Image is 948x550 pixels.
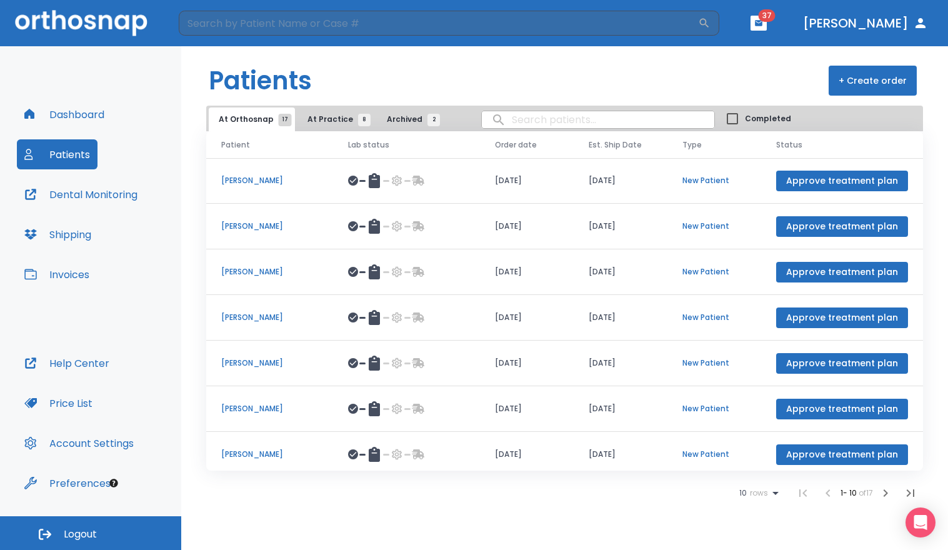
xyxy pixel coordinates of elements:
td: [DATE] [574,432,667,477]
button: Approve treatment plan [776,399,908,419]
button: [PERSON_NAME] [798,12,933,34]
p: New Patient [682,221,746,232]
p: New Patient [682,449,746,460]
p: [PERSON_NAME] [221,266,318,277]
span: Logout [64,527,97,541]
p: [PERSON_NAME] [221,403,318,414]
td: [DATE] [574,249,667,295]
td: [DATE] [574,158,667,204]
p: [PERSON_NAME] [221,357,318,369]
span: 8 [358,114,371,126]
input: search [482,107,714,132]
td: [DATE] [574,386,667,432]
span: Order date [495,139,537,151]
span: 1 - 10 [841,487,859,498]
button: Approve treatment plan [776,216,908,237]
td: [DATE] [574,204,667,249]
button: Dental Monitoring [17,179,145,209]
button: + Create order [829,66,917,96]
td: [DATE] [480,432,574,477]
button: Approve treatment plan [776,262,908,282]
td: [DATE] [480,158,574,204]
h1: Patients [209,62,312,99]
p: New Patient [682,312,746,323]
div: Tooltip anchor [108,477,119,489]
button: Dashboard [17,99,112,129]
button: Invoices [17,259,97,289]
p: [PERSON_NAME] [221,449,318,460]
p: New Patient [682,403,746,414]
button: Preferences [17,468,118,498]
p: [PERSON_NAME] [221,221,318,232]
p: [PERSON_NAME] [221,175,318,186]
span: Status [776,139,802,151]
img: Orthosnap [15,10,147,36]
span: 17 [279,114,292,126]
button: Approve treatment plan [776,444,908,465]
button: Approve treatment plan [776,307,908,328]
button: Help Center [17,348,117,378]
span: rows [747,489,768,497]
td: [DATE] [480,295,574,341]
p: New Patient [682,266,746,277]
td: [DATE] [480,341,574,386]
input: Search by Patient Name or Case # [179,11,698,36]
td: [DATE] [574,295,667,341]
td: [DATE] [574,341,667,386]
p: New Patient [682,175,746,186]
button: Approve treatment plan [776,353,908,374]
button: Price List [17,388,100,418]
span: of 17 [859,487,873,498]
span: Completed [745,113,791,124]
span: Lab status [348,139,389,151]
button: Shipping [17,219,99,249]
span: 37 [759,9,776,22]
div: tabs [209,107,446,131]
button: Patients [17,139,97,169]
span: At Orthosnap [219,114,285,125]
p: [PERSON_NAME] [221,312,318,323]
span: Est. Ship Date [589,139,642,151]
span: 10 [739,489,747,497]
span: 2 [427,114,440,126]
span: Archived [387,114,434,125]
td: [DATE] [480,204,574,249]
td: [DATE] [480,386,574,432]
button: Account Settings [17,428,141,458]
span: At Practice [307,114,364,125]
span: Type [682,139,702,151]
td: [DATE] [480,249,574,295]
div: Open Intercom Messenger [906,507,936,537]
button: Approve treatment plan [776,171,908,191]
p: New Patient [682,357,746,369]
span: Patient [221,139,250,151]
